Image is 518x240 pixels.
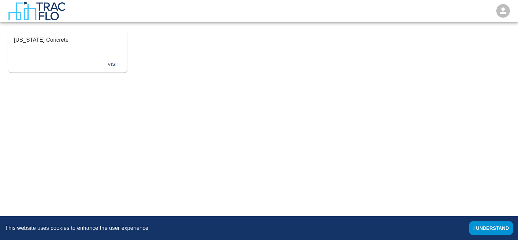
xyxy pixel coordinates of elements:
[484,207,518,240] iframe: Chat Widget
[103,59,124,70] button: Visit
[8,1,65,20] img: TracFlo Logo
[5,224,459,232] div: This website uses cookies to enhance the user experience
[469,221,513,235] button: Accept cookies
[8,31,127,57] button: [US_STATE] ConcreteLogo
[14,36,122,44] p: [US_STATE] Concrete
